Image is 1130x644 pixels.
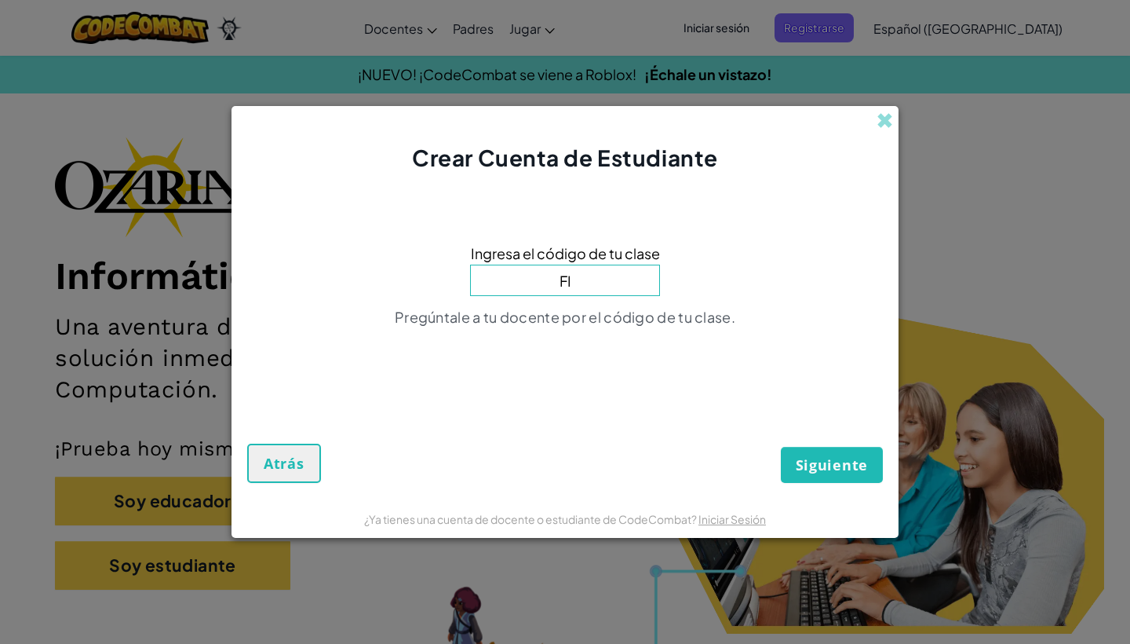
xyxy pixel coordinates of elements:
[264,454,304,473] span: Atrás
[698,512,766,526] a: Iniciar Sesión
[781,447,883,483] button: Siguiente
[247,444,321,483] button: Atrás
[796,456,868,474] span: Siguiente
[364,512,698,526] span: ¿Ya tienes una cuenta de docente o estudiante de CodeCombat?
[412,144,718,171] span: Crear Cuenta de Estudiante
[471,242,660,265] span: Ingresa el código de tu clase
[395,308,735,326] span: Pregúntale a tu docente por el código de tu clase.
